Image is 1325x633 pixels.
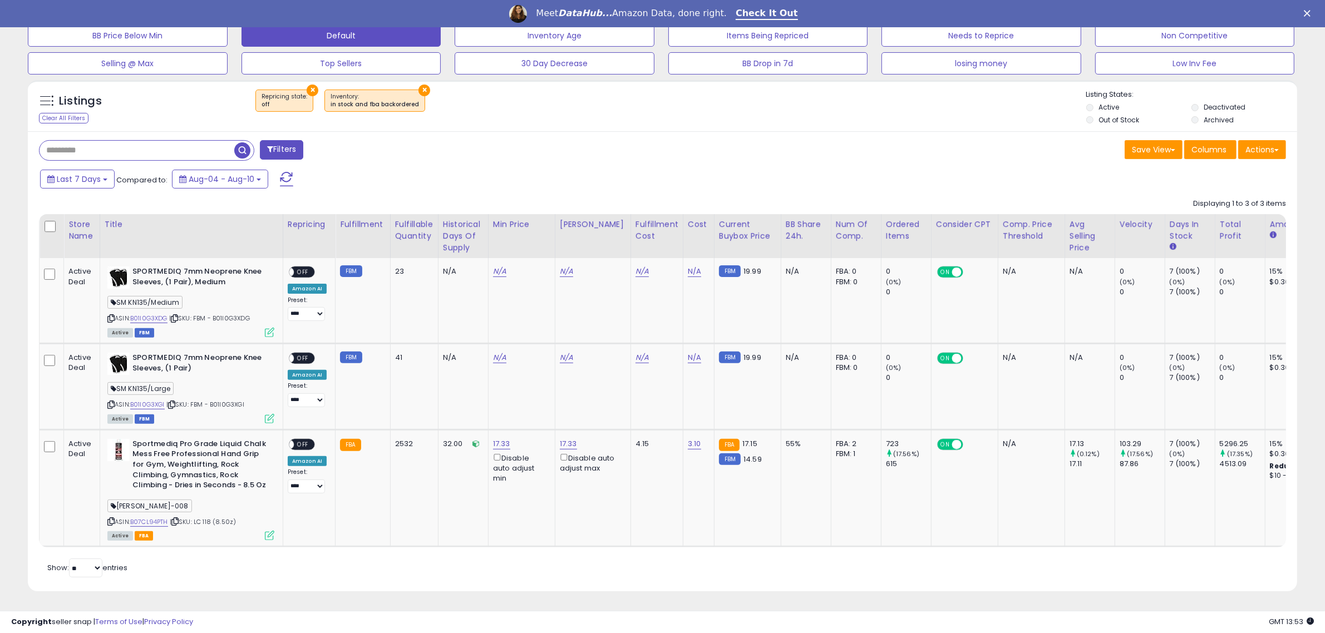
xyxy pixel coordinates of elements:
span: OFF [961,268,979,277]
div: 7 (100%) [1170,266,1215,276]
div: [PERSON_NAME] [560,219,626,230]
div: BB Share 24h. [786,219,826,242]
button: Last 7 Days [40,170,115,189]
button: 30 Day Decrease [455,52,654,75]
div: 41 [395,353,430,363]
div: ASIN: [107,353,274,422]
button: × [418,85,430,96]
a: Check It Out [736,8,798,20]
button: Columns [1184,140,1237,159]
span: 14.59 [743,454,762,464]
div: 0 [886,373,931,383]
span: Aug-04 - Aug-10 [189,174,254,185]
div: N/A [1070,266,1106,276]
button: Needs to Reprice [881,24,1081,47]
button: Top Sellers [242,52,441,75]
img: 41XbYvQXzWL._SL40_.jpg [107,353,130,375]
b: Sportmediq Pro Grade Liquid Chalk Mess Free Professional Hand Grip for Gym, Weightlifting, Rock C... [132,439,268,493]
div: 23 [395,266,430,276]
div: Preset: [288,382,327,407]
span: OFF [961,439,979,449]
div: N/A [1003,353,1056,363]
span: FBM [135,414,155,424]
small: FBM [719,265,741,277]
small: (0%) [886,363,902,372]
a: 17.33 [493,438,510,449]
div: Repricing [288,219,331,230]
div: N/A [786,266,822,276]
div: Disable auto adjust max [560,452,622,473]
span: FBA [135,531,154,541]
div: N/A [1003,266,1056,276]
div: FBA: 2 [836,439,873,449]
div: 0 [1220,353,1265,363]
div: 4513.09 [1220,459,1265,469]
div: 103.29 [1120,439,1165,449]
div: in stock and fba backordered [331,101,419,108]
button: BB Drop in 7d [668,52,868,75]
button: Items Being Repriced [668,24,868,47]
div: Consider CPT [936,219,993,230]
div: Days In Stock [1170,219,1210,242]
span: All listings currently available for purchase on Amazon [107,328,133,338]
div: Amazon AI [288,456,327,466]
div: FBM: 0 [836,277,873,287]
span: OFF [961,354,979,363]
small: (0%) [1170,449,1185,458]
div: 0 [1120,287,1165,297]
div: Cost [688,219,710,230]
span: Inventory : [331,92,419,109]
span: Compared to: [116,175,168,185]
small: (0%) [1170,363,1185,372]
p: Listing States: [1086,90,1297,100]
span: 2025-08-18 13:53 GMT [1269,616,1314,627]
div: 0 [1120,353,1165,363]
small: FBM [719,453,741,465]
button: Selling @ Max [28,52,228,75]
span: All listings currently available for purchase on Amazon [107,531,133,541]
button: Filters [260,140,303,160]
span: SM KN135/Large [107,382,174,395]
div: 17.13 [1070,439,1115,449]
a: B07CL94PTH [130,517,168,527]
div: FBA: 0 [836,353,873,363]
div: N/A [1070,353,1106,363]
div: Velocity [1120,219,1160,230]
span: Repricing state : [262,92,307,109]
b: SPORTMEDIQ 7mm Neoprene Knee Sleeves, (1 Pair), Medium [132,266,268,290]
span: | SKU: FBM - B01I0G3XGI [166,400,244,409]
span: Columns [1191,144,1227,155]
div: Current Buybox Price [719,219,776,242]
div: Amazon AI [288,370,327,380]
div: 32.00 [443,439,480,449]
div: N/A [443,353,480,363]
div: N/A [443,266,480,276]
a: Terms of Use [95,616,142,627]
span: All listings currently available for purchase on Amazon [107,414,133,424]
label: Archived [1204,115,1234,125]
button: Actions [1238,140,1286,159]
span: 19.99 [743,352,761,363]
div: Total Profit [1220,219,1260,242]
span: ON [938,268,952,277]
div: 2532 [395,439,430,449]
div: 87.86 [1120,459,1165,469]
div: FBM: 1 [836,449,873,459]
a: N/A [560,352,573,363]
button: Low Inv Fee [1095,52,1295,75]
div: Fulfillable Quantity [395,219,434,242]
div: Preset: [288,296,327,322]
span: | SKU: FBM - B01I0G3XDG [169,314,250,323]
div: 0 [1120,266,1165,276]
div: 7 (100%) [1170,373,1215,383]
span: OFF [294,439,312,449]
button: Non Competitive [1095,24,1295,47]
a: 17.33 [560,438,577,449]
div: Fulfillment [340,219,385,230]
strong: Copyright [11,616,52,627]
div: 17.11 [1070,459,1115,469]
small: Days In Stock. [1170,242,1176,252]
div: Title [105,219,278,230]
div: Active Deal [68,439,91,459]
span: FBM [135,328,155,338]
